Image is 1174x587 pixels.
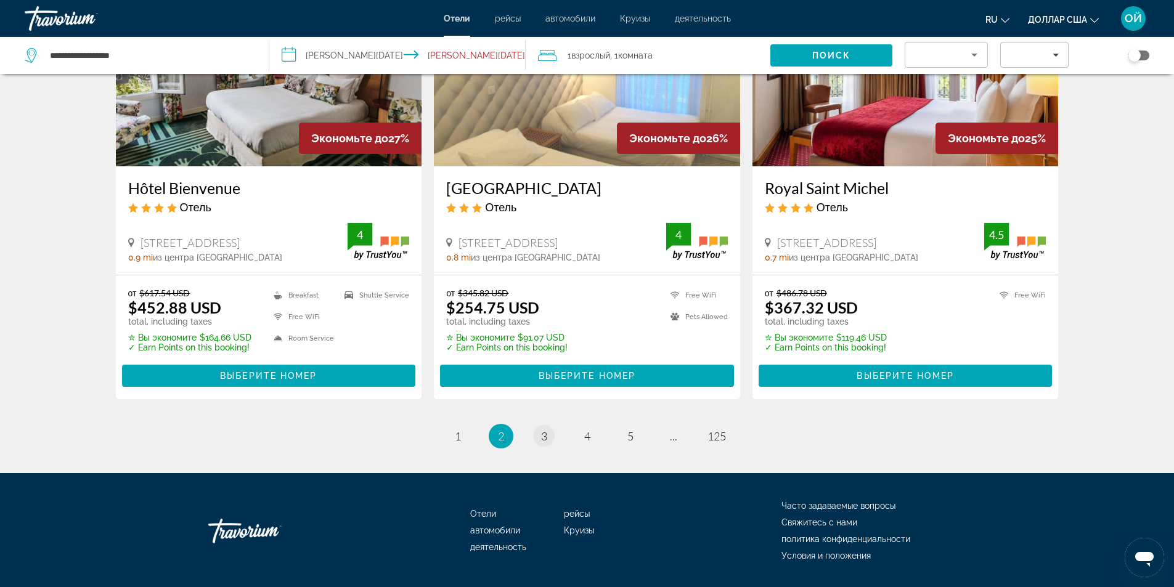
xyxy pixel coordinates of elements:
[446,179,728,197] a: [GEOGRAPHIC_DATA]
[610,47,653,64] span: , 1
[765,333,833,342] span: ✮ Вы экономите
[666,223,728,259] img: TrustYou guest rating badge
[541,429,547,443] span: 3
[781,551,871,561] a: Условия и положения
[128,288,137,298] span: от
[470,542,526,552] a: деятельность
[498,429,504,443] span: 2
[458,288,508,298] del: $345.82 USD
[446,253,471,262] span: 0.8 mi
[857,371,953,381] span: Выберите номер
[915,47,977,62] mat-select: Sort by
[1125,538,1164,577] iframe: Кнопка запуска окна обмена сообщениями
[269,37,526,74] button: Select check in and out date
[122,365,416,387] button: Выберите номер
[459,236,558,249] span: [STREET_ADDRESS]
[765,317,887,326] p: total, including taxes
[675,14,731,23] font: деятельность
[440,365,734,387] button: Выберите номер
[664,309,728,325] li: Pets Allowed
[116,424,1059,448] nav: Pagination
[781,534,910,544] a: политика конфиденциальности
[446,333,568,342] p: $91.07 USD
[208,512,332,549] a: Иди домой
[153,253,282,262] span: из центра [GEOGRAPHIC_DATA]
[128,200,410,214] div: 4 star Hotel
[128,179,410,197] a: Hôtel Bienvenue
[495,14,521,23] a: рейсы
[180,200,211,214] span: Отель
[564,509,590,519] font: рейсы
[1028,15,1087,25] font: доллар США
[765,333,887,342] p: $119.46 USD
[564,525,594,535] a: Круизы
[348,223,409,259] img: TrustYou guest rating badge
[539,371,635,381] span: Выберите номер
[444,14,470,23] a: Отели
[618,51,653,60] span: Комната
[311,132,388,145] span: Экономьте до
[446,298,539,317] ins: $254.75 USD
[128,333,251,342] p: $164.66 USD
[1119,50,1149,61] button: Toggle map
[545,14,595,23] a: автомобили
[470,525,520,535] font: автомобили
[948,132,1025,145] span: Экономьте до
[128,333,197,342] span: ✮ Вы экономите
[984,223,1046,259] img: TrustYou guest rating badge
[122,367,416,381] a: Выберите номер
[666,227,691,242] div: 4
[446,288,455,298] span: от
[471,253,600,262] span: из центра [GEOGRAPHIC_DATA]
[984,227,1009,242] div: 4.5
[789,253,918,262] span: из центра [GEOGRAPHIC_DATA]
[446,200,728,214] div: 3 star Hotel
[777,236,876,249] span: [STREET_ADDRESS]
[299,123,422,154] div: 27%
[220,371,317,381] span: Выберите номер
[817,200,848,214] span: Отель
[765,179,1046,197] a: Royal Saint Michel
[455,429,461,443] span: 1
[781,517,857,527] font: Свяжитесь с нами
[759,365,1053,387] button: Выберите номер
[617,123,740,154] div: 26%
[571,51,610,60] span: Взрослый
[267,331,338,346] li: Room Service
[128,317,251,326] p: total, including taxes
[765,342,887,352] p: ✓ Earn Points on this booking!
[770,44,892,67] button: Search
[993,288,1046,303] li: Free WiFi
[1117,6,1149,31] button: Меню пользователя
[1125,12,1142,25] font: ОЙ
[765,288,773,298] span: от
[765,298,858,317] ins: $367.32 USD
[985,15,998,25] font: ru
[338,288,409,303] li: Shuttle Service
[139,288,190,298] del: $617.54 USD
[765,253,789,262] span: 0.7 mi
[568,47,610,64] span: 1
[620,14,650,23] a: Круизы
[985,10,1009,28] button: Изменить язык
[765,200,1046,214] div: 4 star Hotel
[141,236,240,249] span: [STREET_ADDRESS]
[781,501,895,511] a: Часто задаваемые вопросы
[440,367,734,381] a: Выберите номер
[759,367,1053,381] a: Выберите номер
[128,342,251,352] p: ✓ Earn Points on this booking!
[128,298,221,317] ins: $452.88 USD
[627,429,634,443] span: 5
[777,288,827,298] del: $486.78 USD
[664,288,728,303] li: Free WiFi
[470,509,496,519] font: Отели
[526,37,770,74] button: Travelers: 1 adult, 0 children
